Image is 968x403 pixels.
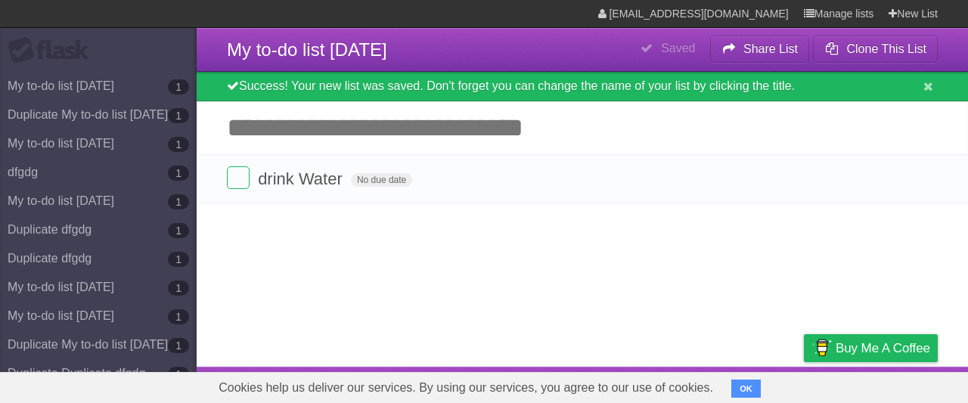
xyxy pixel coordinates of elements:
[731,380,761,398] button: OK
[227,166,250,189] label: Done
[168,194,189,209] b: 1
[710,36,810,63] button: Share List
[813,36,938,63] button: Clone This List
[603,370,634,399] a: About
[168,79,189,95] b: 1
[804,334,938,362] a: Buy me a coffee
[168,309,189,324] b: 1
[653,370,714,399] a: Developers
[8,37,98,64] div: Flask
[842,370,938,399] a: Suggest a feature
[227,39,387,60] span: My to-do list [DATE]
[661,42,695,54] b: Saved
[351,173,412,187] span: No due date
[168,108,189,123] b: 1
[168,137,189,152] b: 1
[203,373,728,403] span: Cookies help us deliver our services. By using our services, you agree to our use of cookies.
[733,370,766,399] a: Terms
[258,169,346,188] span: drink Water
[168,166,189,181] b: 1
[743,42,798,55] b: Share List
[784,370,824,399] a: Privacy
[168,252,189,267] b: 1
[836,335,930,361] span: Buy me a coffee
[168,281,189,296] b: 1
[168,367,189,382] b: 1
[168,223,189,238] b: 1
[168,338,189,353] b: 1
[846,42,926,55] b: Clone This List
[811,335,832,361] img: Buy me a coffee
[197,72,968,101] div: Success! Your new list was saved. Don't forget you can change the name of your list by clicking t...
